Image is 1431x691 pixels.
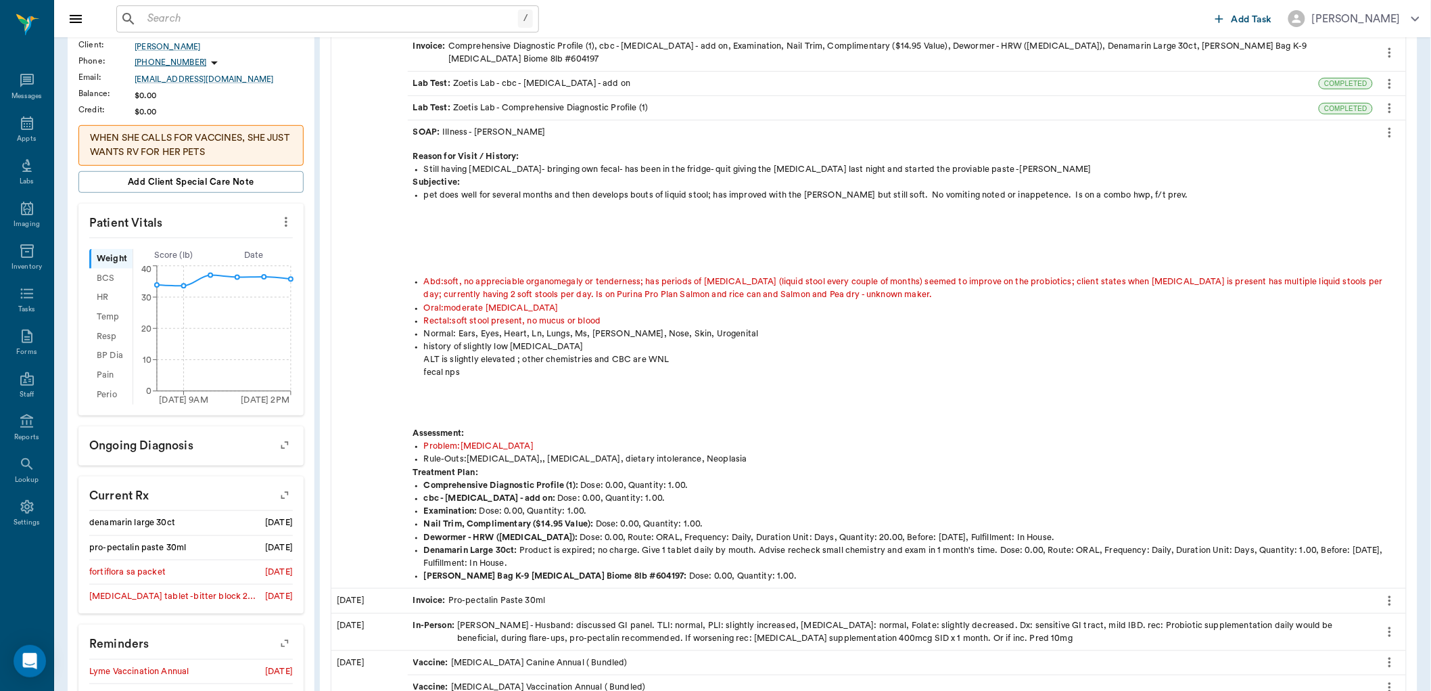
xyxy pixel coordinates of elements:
[1319,103,1373,114] div: COMPLETED
[424,189,1401,202] p: pet does well for several months and then develops bouts of liquid stool; has improved with the [...
[424,533,578,541] strong: Dewormer - HRW ([MEDICAL_DATA]) :
[89,516,175,529] div: denamarin large 30ct
[241,396,289,404] tspan: [DATE] 2PM
[142,9,518,28] input: Search
[89,665,189,678] div: Lyme Vaccination Annual
[89,365,133,385] div: Pain
[424,328,1401,340] div: Normal: Ears, Eyes, Heart, Ln, Lungs, Ms, [PERSON_NAME], Nose, Skin, Urogenital
[413,619,458,645] span: In-Person :
[1312,11,1401,27] div: [PERSON_NAME]
[424,544,1401,570] div: Dose: 0.00, Route: ORAL, Frequency: Daily, Duration Unit: Days, Quantity: 1.00, Before: [DATE], F...
[78,39,135,51] div: Client :
[265,516,293,529] div: [DATE]
[424,505,1401,518] div: Dose: 0.00, Quantity: 1.00
[413,656,628,669] div: [MEDICAL_DATA] Canine Annual ( Bundled)
[424,302,1401,315] div: Oral : moderate [MEDICAL_DATA]
[331,589,408,612] div: [DATE]
[78,87,135,99] div: Balance :
[413,40,448,66] span: Invoice :
[14,432,39,443] div: Reports
[18,305,35,315] div: Tasks
[424,353,1401,366] p: ALT is slightly elevated ; other chemistries and CBC are WNL
[424,531,1401,544] div: Dose: 0.00, Route: ORAL, Frequency: Daily, Duration Unit: Days, Quantity: 20.00, Before: [DATE], ...
[424,572,687,580] strong: [PERSON_NAME] Bag K-9 [MEDICAL_DATA] Biome 8lb #604197 :
[1379,651,1401,674] button: more
[275,210,297,233] button: more
[143,356,151,364] tspan: 10
[89,347,133,366] div: BP Dia
[424,440,1401,453] div: Problem : [MEDICAL_DATA]
[1277,6,1430,31] button: [PERSON_NAME]
[1379,72,1401,95] button: more
[15,475,39,485] div: Lookup
[78,625,304,659] p: Reminders
[505,559,507,567] span: .
[424,315,1401,328] div: Rectal : soft stool present, no mucus or blood
[424,453,1401,466] div: Rule-Outs : [MEDICAL_DATA],, [MEDICAL_DATA], dietary intolerance, Neoplasia
[424,546,517,554] strong: Denamarin Large 30ct :
[519,546,1000,554] span: Product is expired; no charge. Give 1 tablet daily by mouth. Advise recheck small chemistry and e...
[146,387,151,395] tspan: 0
[662,494,665,502] span: .
[78,204,304,238] p: Patient Vitals
[424,492,1401,505] div: Dose: 0.00, Quantity: 1.00
[1379,621,1401,644] button: more
[78,55,135,67] div: Phone :
[424,481,579,489] strong: Comprehensive Diagnostic Profile (1) :
[159,396,208,404] tspan: [DATE] 9AM
[518,9,533,28] div: /
[424,507,477,515] strong: Examination :
[135,57,206,68] p: [PHONE_NUMBER]
[135,73,304,85] div: [EMAIL_ADDRESS][DOMAIN_NAME]
[424,340,1401,353] p: history of slightly low [MEDICAL_DATA]
[89,269,133,288] div: BCS
[424,275,1401,301] div: Abd : soft, no appreciable organomegaly or tenderness; has periods of [MEDICAL_DATA] (liquid stoo...
[1379,589,1401,612] button: more
[413,178,461,186] strong: Subjective:
[413,102,649,114] div: Zoetis Lab - Comprehensive Diagnostic Profile (1)
[89,307,133,327] div: Temp
[413,40,1367,66] div: Comprehensive Diagnostic Profile (1), cbc - [MEDICAL_DATA] - add on, Examination, Nail Trim, Comp...
[1379,97,1401,120] button: more
[78,426,304,460] p: Ongoing diagnosis
[141,325,151,333] tspan: 20
[89,566,166,579] div: fortiflora sa packet
[135,89,304,102] div: $0.00
[413,126,546,139] div: Illness - [PERSON_NAME]
[1379,121,1401,144] button: more
[135,106,304,118] div: $0.00
[413,619,1367,645] div: [PERSON_NAME] - Husband: discussed GI panel. TLI: normal, PLI: slightly increased, [MEDICAL_DATA]...
[133,249,214,262] div: Score ( lb )
[17,134,36,144] div: Appts
[89,541,186,554] div: pro-pectalin paste 30ml
[413,77,631,90] div: Zoetis Lab - cbc - [MEDICAL_DATA] - add on
[16,347,37,357] div: Forms
[89,327,133,347] div: Resp
[89,385,133,405] div: Perio
[424,479,1401,492] div: Dose: 0.00, Quantity: 1.00
[413,656,451,669] span: Vaccine :
[424,518,1401,531] div: Dose: 0.00, Quantity: 1.00
[78,476,304,510] p: Current Rx
[11,91,43,102] div: Messages
[701,520,703,528] span: .
[584,507,587,515] span: .
[424,163,1401,176] div: Still having [MEDICAL_DATA]- bringing own fecal- has been in the fridge- quit giving the [MEDICAL...
[413,77,453,90] span: Lab Test :
[62,5,89,32] button: Close drawer
[78,104,135,116] div: Credit :
[89,249,133,269] div: Weight
[78,71,135,83] div: Email :
[135,41,304,53] a: [PERSON_NAME]
[331,614,408,650] div: [DATE]
[141,293,151,301] tspan: 30
[128,175,254,190] span: Add client Special Care Note
[89,288,133,308] div: HR
[90,131,292,160] p: WHEN SHE CALLS FOR VACCINES, SHE JUST WANTS RV FOR HER PETS
[413,126,443,139] span: SOAP :
[1052,533,1054,541] span: .
[1210,6,1277,31] button: Add Task
[11,262,42,272] div: Inventory
[413,594,546,607] div: Pro-pectalin Paste 30ml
